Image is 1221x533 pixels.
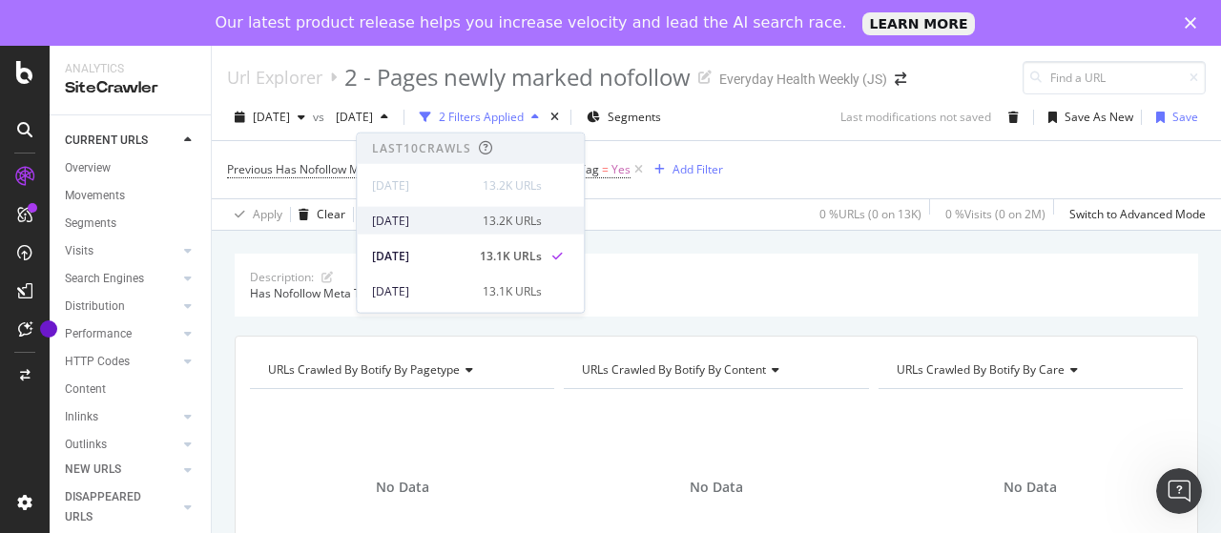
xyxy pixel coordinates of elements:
[268,361,460,378] span: URLs Crawled By Botify By pagetype
[65,158,111,178] div: Overview
[227,67,322,88] a: Url Explorer
[647,158,723,181] button: Add Filter
[439,109,524,125] div: 2 Filters Applied
[344,61,691,93] div: 2 - Pages newly marked nofollow
[372,247,468,264] div: [DATE]
[65,214,116,234] div: Segments
[1004,478,1057,497] span: No Data
[65,487,161,527] div: DISAPPEARED URLS
[608,109,661,125] span: Segments
[250,269,314,285] div: Description:
[65,379,197,400] a: Content
[372,140,471,156] div: Last 10 Crawls
[483,212,542,229] div: 13.2K URLs
[611,156,631,183] span: Yes
[65,435,107,455] div: Outlinks
[65,61,196,77] div: Analytics
[65,352,130,372] div: HTTP Codes
[412,102,547,133] button: 2 Filters Applied
[1156,468,1202,514] iframe: Intercom live chat
[65,269,178,289] a: Search Engines
[372,282,471,299] div: [DATE]
[328,109,373,125] span: 2025 Jul. 27th
[690,478,743,497] span: No Data
[65,487,178,527] a: DISAPPEARED URLS
[227,161,400,177] span: Previous Has Nofollow Meta Tag
[40,320,57,338] div: Tooltip anchor
[376,478,429,497] span: No Data
[840,109,991,125] div: Last modifications not saved
[65,131,178,151] a: CURRENT URLS
[547,108,563,127] div: times
[1069,206,1206,222] div: Switch to Advanced Mode
[602,161,609,177] span: =
[480,247,542,264] div: 13.1K URLs
[264,355,537,385] h4: URLs Crawled By Botify By pagetype
[65,460,121,480] div: NEW URLS
[65,407,98,427] div: Inlinks
[65,297,178,317] a: Distribution
[65,460,178,480] a: NEW URLS
[328,102,396,133] button: [DATE]
[65,186,197,206] a: Movements
[291,199,345,230] button: Clear
[317,206,345,222] div: Clear
[65,297,125,317] div: Distribution
[65,186,125,206] div: Movements
[1149,102,1198,133] button: Save
[673,161,723,177] div: Add Filter
[65,158,197,178] a: Overview
[895,72,906,86] div: arrow-right-arrow-left
[253,206,282,222] div: Apply
[893,355,1166,385] h4: URLs Crawled By Botify By care
[1041,102,1133,133] button: Save As New
[313,109,328,125] span: vs
[372,212,471,229] div: [DATE]
[483,176,542,194] div: 13.2K URLs
[65,269,144,289] div: Search Engines
[65,407,178,427] a: Inlinks
[354,199,404,230] button: Save
[1062,199,1206,230] button: Switch to Advanced Mode
[227,199,282,230] button: Apply
[65,324,178,344] a: Performance
[372,176,471,194] div: [DATE]
[227,102,313,133] button: [DATE]
[582,361,766,378] span: URLs Crawled By Botify By content
[1065,109,1133,125] div: Save As New
[65,77,196,99] div: SiteCrawler
[65,435,178,455] a: Outlinks
[216,13,847,32] div: Our latest product release helps you increase velocity and lead the AI search race.
[65,352,178,372] a: HTTP Codes
[65,324,132,344] div: Performance
[253,109,290,125] span: 2025 Aug. 10th
[250,285,1183,301] div: Has Nofollow Meta Tag = Yes
[65,241,178,261] a: Visits
[1023,61,1206,94] input: Find a URL
[65,131,148,151] div: CURRENT URLS
[945,206,1045,222] div: 0 % Visits ( 0 on 2M )
[897,361,1065,378] span: URLs Crawled By Botify By care
[483,282,542,299] div: 13.1K URLs
[579,102,669,133] button: Segments
[578,355,851,385] h4: URLs Crawled By Botify By content
[1172,109,1198,125] div: Save
[719,70,887,89] div: Everyday Health Weekly (JS)
[862,12,976,35] a: LEARN MORE
[65,241,93,261] div: Visits
[819,206,921,222] div: 0 % URLs ( 0 on 13K )
[65,214,197,234] a: Segments
[1185,17,1204,29] div: Close
[65,379,106,400] div: Content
